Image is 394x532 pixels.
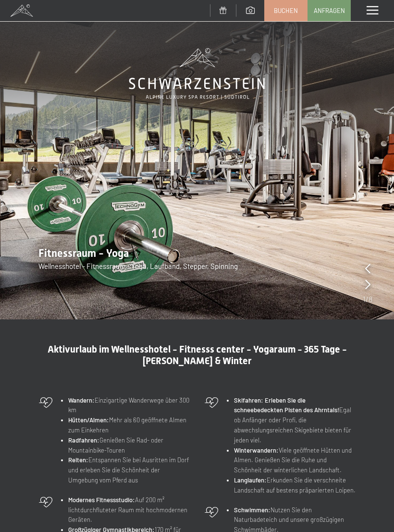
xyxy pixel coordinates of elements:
[369,294,372,304] span: 8
[234,446,279,454] strong: Winterwandern:
[68,435,190,456] li: Genießen Sie Rad- oder Mountainbike-Touren
[68,436,99,444] strong: Radfahren:
[38,247,129,259] span: Fitnessraum - Yoga
[274,6,298,15] span: Buchen
[68,455,190,485] li: Entspannen Sie bei Ausritten im Dorf und erleben Sie die Schönheit der Umgebung vom Pferd aus
[366,294,369,304] span: /
[68,396,95,404] strong: Wandern:
[68,495,190,525] li: Auf 200 m² lichtdurchfluteter Raum mit hochmodernen Geräten.
[234,506,271,514] strong: Schwimmen:
[68,395,190,416] li: Einzigartige Wanderwege über 300 km
[234,396,263,404] strong: Skifahren:
[234,395,356,445] li: Egal ob Anfänger oder Profi, die abwechslungsreichen Skigebiete bieten für jeden viel.
[68,415,190,435] li: Mehr als 60 geöffnete Almen zum Einkehren
[308,0,350,21] a: Anfragen
[68,416,109,424] strong: Hütten/Almen:
[234,396,339,414] strong: Erleben Sie die schneebedeckten Pisten des Ahrntals!
[38,262,238,270] span: Wellnesshotel - Fitnessraum - Yoga, Laufband, Stepper, Spinning
[314,6,345,15] span: Anfragen
[68,456,88,464] strong: Reiten:
[234,445,356,475] li: Viele geöffnete Hütten und Almen. Genießen Sie die Ruhe und Schönheit der winterlichen Landschaft.
[234,476,267,484] strong: Langlaufen:
[234,475,356,495] li: Erkunden Sie die verschneite Landschaft auf bestens präparierten Loipen.
[48,343,347,367] span: Aktivurlaub im Wellnesshotel - Fitnesss center - Yogaraum - 365 Tage - [PERSON_NAME] & Winter
[68,496,135,504] strong: Modernes Fitnessstudio:
[265,0,307,21] a: Buchen
[363,294,366,304] span: 1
